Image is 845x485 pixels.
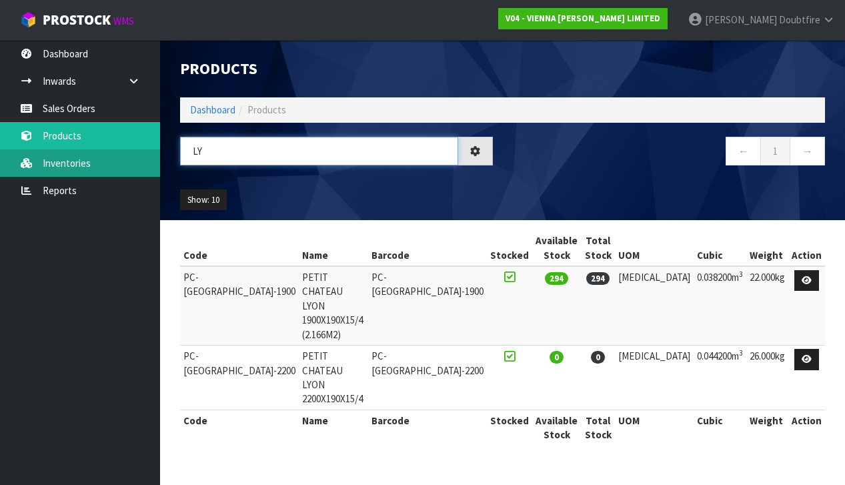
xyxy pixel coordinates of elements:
[586,272,610,285] span: 294
[532,410,582,445] th: Available Stock
[180,266,299,346] td: PC-[GEOGRAPHIC_DATA]-1900
[506,13,660,24] strong: V04 - VIENNA [PERSON_NAME] LIMITED
[299,346,367,410] td: PETIT CHATEAU LYON 2200X190X15/4
[180,346,299,410] td: PC-[GEOGRAPHIC_DATA]-2200
[581,230,614,266] th: Total Stock
[299,266,367,346] td: PETIT CHATEAU LYON 1900X190X15/4 (2.166M2)
[180,230,299,266] th: Code
[694,266,746,346] td: 0.038200m
[532,230,582,266] th: Available Stock
[705,13,777,26] span: [PERSON_NAME]
[247,103,286,116] span: Products
[180,189,227,211] button: Show: 10
[615,266,694,346] td: [MEDICAL_DATA]
[746,346,788,410] td: 26.000kg
[299,230,367,266] th: Name
[746,230,788,266] th: Weight
[368,346,487,410] td: PC-[GEOGRAPHIC_DATA]-2200
[615,230,694,266] th: UOM
[788,230,825,266] th: Action
[694,410,746,445] th: Cubic
[368,230,487,266] th: Barcode
[591,351,605,364] span: 0
[299,410,367,445] th: Name
[487,410,532,445] th: Stocked
[550,351,564,364] span: 0
[790,137,825,165] a: →
[726,137,761,165] a: ←
[190,103,235,116] a: Dashboard
[113,15,134,27] small: WMS
[545,272,568,285] span: 294
[581,410,614,445] th: Total Stock
[368,410,487,445] th: Barcode
[513,137,826,169] nav: Page navigation
[368,266,487,346] td: PC-[GEOGRAPHIC_DATA]-1900
[779,13,820,26] span: Doubtfire
[739,348,743,358] sup: 3
[694,230,746,266] th: Cubic
[180,410,299,445] th: Code
[180,60,493,77] h1: Products
[487,230,532,266] th: Stocked
[615,410,694,445] th: UOM
[694,346,746,410] td: 0.044200m
[20,11,37,28] img: cube-alt.png
[180,137,458,165] input: Search products
[739,270,743,279] sup: 3
[788,410,825,445] th: Action
[746,410,788,445] th: Weight
[615,346,694,410] td: [MEDICAL_DATA]
[43,11,111,29] span: ProStock
[746,266,788,346] td: 22.000kg
[760,137,790,165] a: 1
